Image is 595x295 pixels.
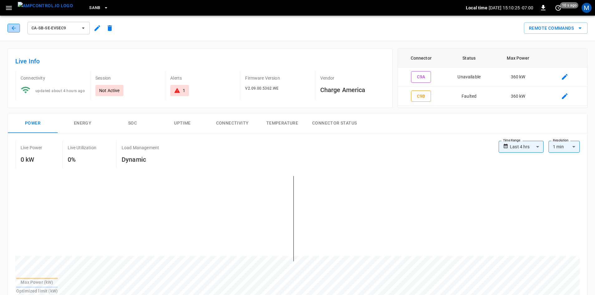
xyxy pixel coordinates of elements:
[99,87,120,94] p: Not Active
[320,85,385,95] h6: Charge America
[15,56,385,66] h6: Live Info
[170,75,235,81] p: Alerts
[489,5,533,11] p: [DATE] 15:10:25 -07:00
[560,2,578,8] span: 10 s ago
[95,75,160,81] p: Session
[245,75,310,81] p: Firmware Version
[553,138,568,143] label: Resolution
[494,87,542,106] td: 360 kW
[8,113,58,133] button: Power
[444,49,494,67] th: Status
[307,113,362,133] button: Connector Status
[122,145,159,151] p: Load Management
[524,22,588,34] div: remote commands options
[122,155,159,165] h6: Dynamic
[398,49,444,67] th: Connector
[207,113,257,133] button: Connectivity
[27,22,90,34] button: ca-sb-se-evseC9
[411,91,431,102] button: C9B
[444,67,494,87] td: Unavailable
[494,49,542,67] th: Max Power
[21,75,85,81] p: Connectivity
[466,5,487,11] p: Local time
[68,145,96,151] p: Live Utilization
[31,25,78,32] span: ca-sb-se-evseC9
[68,155,96,165] h6: 0%
[58,113,108,133] button: Energy
[411,71,431,83] button: C9A
[245,86,278,91] span: V2.09.00.5362.WE
[21,155,42,165] h6: 0 kW
[494,67,542,87] td: 360 kW
[183,87,185,94] div: 1
[157,113,207,133] button: Uptime
[553,3,563,13] button: set refresh interval
[444,87,494,106] td: Faulted
[320,75,385,81] p: Vendor
[582,3,592,13] div: profile-icon
[503,138,520,143] label: Time Range
[87,2,111,14] button: SanB
[524,22,588,34] button: Remote Commands
[398,49,587,106] table: connector table
[18,2,73,10] img: ampcontrol.io logo
[549,141,580,153] div: 1 min
[257,113,307,133] button: Temperature
[21,145,42,151] p: Live Power
[89,4,100,12] span: SanB
[510,141,544,153] div: Last 4 hrs
[36,89,85,93] span: updated about 4 hours ago
[108,113,157,133] button: SOC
